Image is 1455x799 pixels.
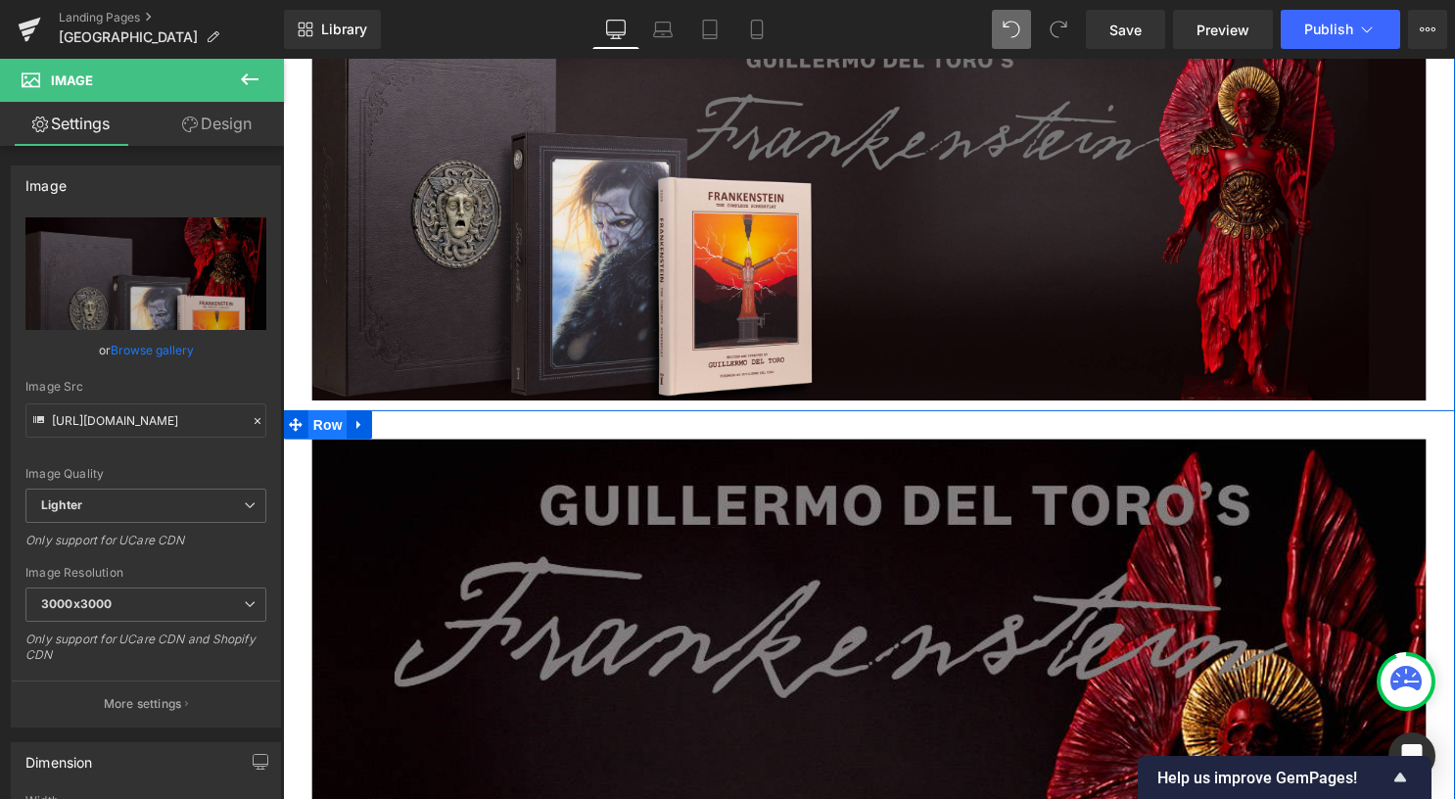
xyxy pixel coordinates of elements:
div: Image [25,166,67,194]
p: More settings [104,695,182,713]
span: Publish [1304,22,1353,37]
button: More settings [12,681,280,727]
a: Browse gallery [111,333,194,367]
a: Landing Pages [59,10,284,25]
div: Image Resolution [25,566,266,580]
div: Dimension [25,743,93,771]
span: Preview [1197,20,1249,40]
a: Design [146,102,288,146]
b: Lighter [41,497,82,512]
span: [GEOGRAPHIC_DATA] [59,29,198,45]
button: Show survey - Help us improve GemPages! [1157,766,1412,789]
a: Laptop [639,10,686,49]
span: Help us improve GemPages! [1157,769,1388,787]
div: Only support for UCare CDN and Shopify CDN [25,632,266,676]
button: Redo [1039,10,1078,49]
button: Publish [1281,10,1400,49]
a: Preview [1173,10,1273,49]
div: Image Quality [25,467,266,481]
button: Undo [992,10,1031,49]
a: Expand / Collapse [65,355,90,385]
a: Mobile [733,10,780,49]
div: Only support for UCare CDN [25,533,266,561]
a: Tablet [686,10,733,49]
div: Open Intercom Messenger [1388,732,1435,779]
a: Desktop [592,10,639,49]
b: 3000x3000 [41,596,112,611]
div: or [25,340,266,360]
span: Save [1109,20,1142,40]
div: Image Src [25,380,266,394]
input: Link [25,403,266,438]
span: Row [25,355,65,385]
a: New Library [284,10,381,49]
button: More [1408,10,1447,49]
span: Image [51,72,93,88]
span: Library [321,21,367,38]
